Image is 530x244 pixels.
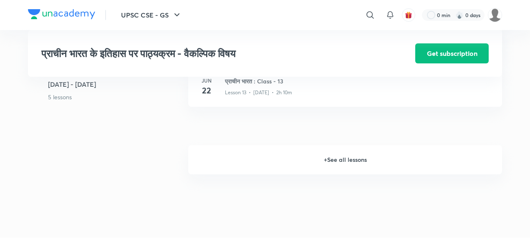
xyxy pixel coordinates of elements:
h6: + See all lessons [188,145,502,174]
h5: [DATE] - [DATE] [48,79,182,89]
h3: प्राचीन भारत : Class - 13 [225,77,492,86]
img: avatar [405,11,412,19]
a: Company Logo [28,9,95,21]
img: streak [455,11,464,19]
button: avatar [402,8,415,22]
h3: प्राचीन भारत के इतिहास पर पाठ्यक्रम - वैकल्पिक विषय [41,48,368,60]
img: Company Logo [28,9,95,19]
h6: Jun [198,77,215,84]
button: Get subscription [415,43,489,63]
p: Lesson 13 • [DATE] • 2h 10m [225,89,292,96]
img: Vikram Singh Rawat [488,8,502,22]
h4: 22 [198,84,215,97]
p: 5 lessons [48,93,182,101]
button: UPSC CSE - GS [116,7,187,23]
a: Jun22प्राचीन भारत : Class - 13Lesson 13 • [DATE] • 2h 10m [188,67,502,117]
